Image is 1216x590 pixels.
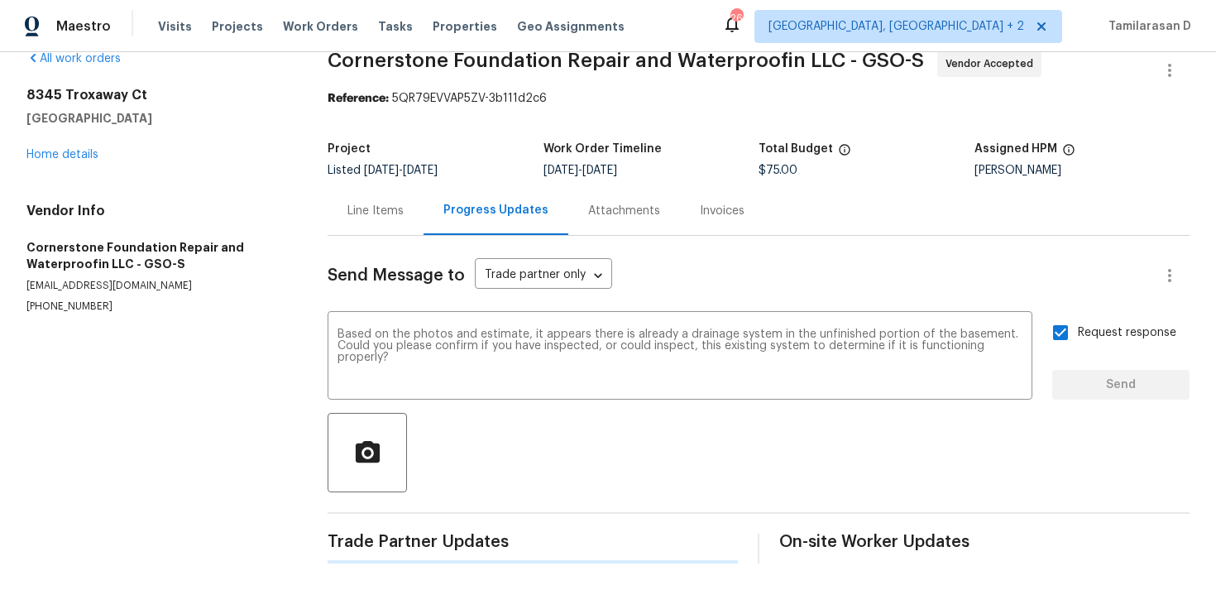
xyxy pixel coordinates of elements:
textarea: Based on the photos and estimate, it appears there is already a drainage system in the unfinished... [338,329,1022,386]
span: Properties [433,18,497,35]
span: [DATE] [403,165,438,176]
span: Request response [1078,324,1176,342]
span: - [364,165,438,176]
b: Reference: [328,93,389,104]
span: Cornerstone Foundation Repair and Waterproofin LLC - GSO-S [328,50,924,70]
span: Tasks [378,21,413,32]
div: [PERSON_NAME] [974,165,1190,176]
span: Send Message to [328,267,465,284]
span: Trade Partner Updates [328,534,738,550]
h4: Vendor Info [26,203,288,219]
span: - [543,165,617,176]
span: On-site Worker Updates [779,534,1190,550]
div: Invoices [700,203,744,219]
h2: 8345 Troxaway Ct [26,87,288,103]
span: Work Orders [283,18,358,35]
span: [DATE] [543,165,578,176]
span: Projects [212,18,263,35]
div: 26 [730,10,742,26]
h5: Work Order Timeline [543,143,662,155]
h5: [GEOGRAPHIC_DATA] [26,110,288,127]
div: 5QR79EVVAP5ZV-3b111d2c6 [328,90,1190,107]
span: The hpm assigned to this work order. [1062,143,1075,165]
h5: Total Budget [759,143,833,155]
p: [PHONE_NUMBER] [26,300,288,314]
span: $75.00 [759,165,797,176]
a: All work orders [26,53,121,65]
div: Attachments [588,203,660,219]
span: [DATE] [582,165,617,176]
h5: Assigned HPM [974,143,1057,155]
span: The total cost of line items that have been proposed by Opendoor. This sum includes line items th... [838,143,851,165]
div: Trade partner only [475,262,612,290]
a: Home details [26,149,98,161]
span: Listed [328,165,438,176]
span: [GEOGRAPHIC_DATA], [GEOGRAPHIC_DATA] + 2 [768,18,1024,35]
h5: Project [328,143,371,155]
span: Vendor Accepted [946,55,1040,72]
span: Visits [158,18,192,35]
div: Line Items [347,203,404,219]
p: [EMAIL_ADDRESS][DOMAIN_NAME] [26,279,288,293]
span: Maestro [56,18,111,35]
span: [DATE] [364,165,399,176]
div: Progress Updates [443,202,548,218]
span: Geo Assignments [517,18,625,35]
h5: Cornerstone Foundation Repair and Waterproofin LLC - GSO-S [26,239,288,272]
span: Tamilarasan D [1102,18,1191,35]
